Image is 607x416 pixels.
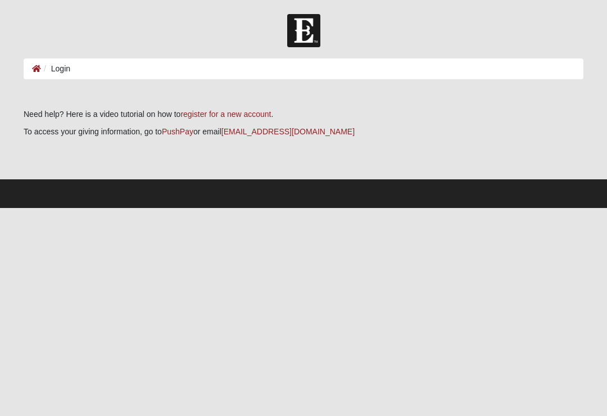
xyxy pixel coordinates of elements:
a: PushPay [162,127,193,136]
a: register for a new account [180,110,271,119]
p: Need help? Here is a video tutorial on how to . [24,108,583,120]
img: Church of Eleven22 Logo [287,14,320,47]
a: [EMAIL_ADDRESS][DOMAIN_NAME] [221,127,355,136]
p: To access your giving information, go to or email [24,126,583,138]
li: Login [41,63,70,75]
